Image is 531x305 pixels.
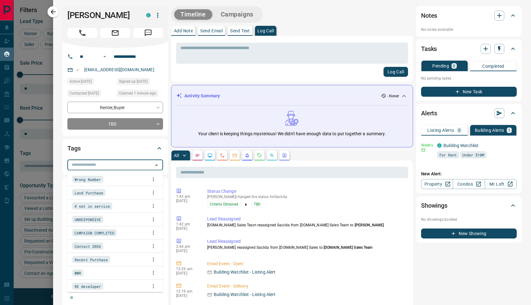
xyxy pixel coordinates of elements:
[67,10,137,20] h1: [PERSON_NAME]
[421,142,433,148] p: Weekly
[70,90,99,96] span: Contacted [DATE]
[207,283,406,289] p: Email Event - Delivery
[245,153,250,158] svg: Listing Alerts
[184,93,220,99] p: Activity Summary
[421,171,517,177] p: New Alert:
[67,118,163,130] div: TBD
[176,199,198,203] p: [DATE]
[176,289,198,293] p: 12:19 am
[421,229,517,238] button: New Showing
[421,108,437,118] h2: Alerts
[421,8,517,23] div: Notes
[75,176,101,183] span: Wrong Number
[421,87,517,97] button: New Task
[270,153,275,158] svg: Opportunities
[421,11,437,21] h2: Notes
[453,64,455,68] p: 0
[421,44,437,54] h2: Tasks
[421,41,517,56] div: Tasks
[214,291,275,298] p: Building Watchlist - Listing Alert
[70,78,92,85] span: Active [DATE]
[75,283,101,289] span: RE developer
[214,269,275,275] p: Building Watchlist - Listing Alert
[324,245,373,250] span: [DOMAIN_NAME] Sales Team
[75,230,114,236] span: CAMPAIGN COMPLETED
[207,153,212,158] svg: Lead Browsing Activity
[220,153,225,158] svg: Calls
[427,128,454,132] p: Listing Alerts
[117,78,163,87] div: Thu Dec 07 2017
[67,141,163,156] div: Tags
[207,261,406,267] p: Email Event - Open
[282,153,287,158] svg: Agent Actions
[508,128,511,132] p: 1
[67,143,80,153] h2: Tags
[254,201,261,207] span: TBD
[67,28,97,38] span: Call
[198,131,386,137] p: Your client is keeping things mysterious! We didn't have enough data to put together a summary.
[207,222,406,228] p: [DOMAIN_NAME] Sales Team reassigned Saciida from [DOMAIN_NAME] Sales Team to
[421,179,453,189] a: Property
[176,244,198,249] p: 2:44 pm
[174,29,193,33] p: Add Note
[453,179,485,189] a: Condos
[67,78,114,87] div: Mon Sep 29 2025
[75,203,110,209] span: # not in service
[432,64,449,68] p: Pending
[485,179,517,189] a: Mr.Loft
[117,90,163,99] div: Tue Oct 14 2025
[75,270,81,276] span: WWR
[200,29,223,33] p: Send Email
[75,243,101,249] span: Contact 2026
[207,245,406,250] p: [PERSON_NAME] reassigned Saciida from [DOMAIN_NAME] Sales to
[482,64,504,68] p: Completed
[176,222,198,226] p: 1:42 pm
[174,9,212,20] button: Timeline
[421,27,517,32] p: No notes available
[176,249,198,253] p: [DATE]
[383,67,408,77] button: Log Call
[437,143,442,148] div: condos.ca
[475,128,504,132] p: Building Alerts
[174,153,179,158] p: All
[257,153,262,158] svg: Requests
[176,271,198,275] p: [DATE]
[101,53,108,60] button: Open
[443,143,479,148] a: Building Watchlist
[458,128,461,132] p: 0
[119,90,156,96] span: Claimed 1 minute ago
[230,29,250,33] p: Send Text
[152,161,161,169] button: Close
[195,153,200,158] svg: Notes
[75,256,108,263] span: Recent Purchase
[67,90,114,99] div: Thu Nov 12 2020
[133,28,163,38] span: Message
[387,93,399,99] p: - Never
[146,13,151,17] div: condos.ca
[207,216,406,222] p: Lead Reassigned
[100,28,130,38] span: Email
[439,152,457,158] span: For Rent
[119,78,147,85] span: Signed up [DATE]
[421,74,517,83] p: No pending tasks
[75,190,103,196] span: Land Purchase
[207,238,406,245] p: Lead Reassigned
[207,195,406,199] p: [PERSON_NAME] changed the status for Saciida
[176,267,198,271] p: 12:29 am
[210,201,238,207] span: Criteria Obtained
[215,9,260,20] button: Campaigns
[75,68,80,72] svg: Email Valid
[207,188,406,195] p: Status Change
[421,217,517,222] p: No showings booked
[67,102,163,113] div: Renter , Buyer
[421,148,425,152] svg: Email
[355,223,384,227] span: [PERSON_NAME]
[421,201,447,210] h2: Showings
[257,29,274,33] p: Log Call
[176,90,408,102] div: Activity Summary- Never
[421,106,517,121] div: Alerts
[232,153,237,158] svg: Emails
[176,226,198,231] p: [DATE]
[176,194,198,199] p: 1:43 pm
[462,152,484,158] span: Under $10M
